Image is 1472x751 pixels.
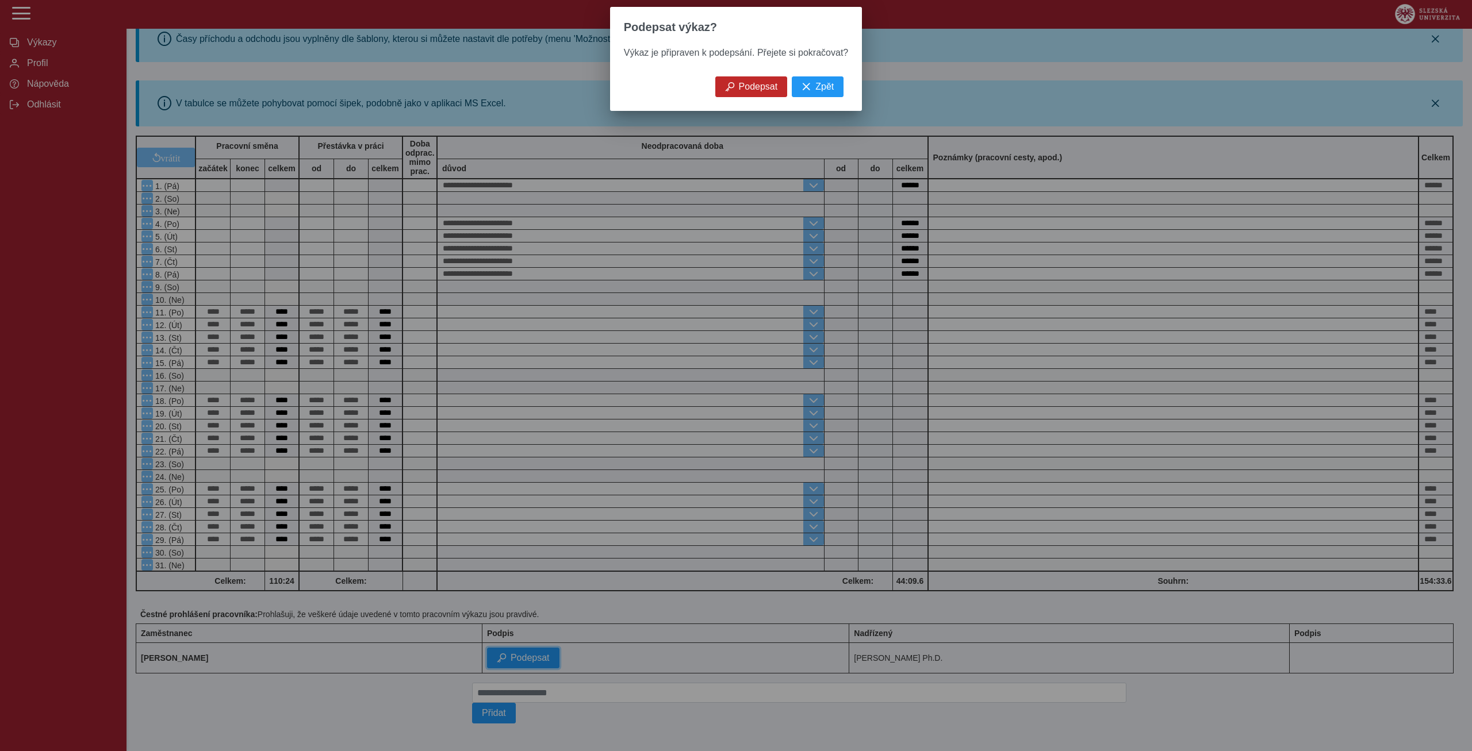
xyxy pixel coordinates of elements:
[815,82,834,92] span: Zpět
[624,21,717,34] span: Podepsat výkaz?
[739,82,778,92] span: Podepsat
[792,76,844,97] button: Zpět
[624,48,848,57] span: Výkaz je připraven k podepsání. Přejete si pokračovat?
[715,76,788,97] button: Podepsat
